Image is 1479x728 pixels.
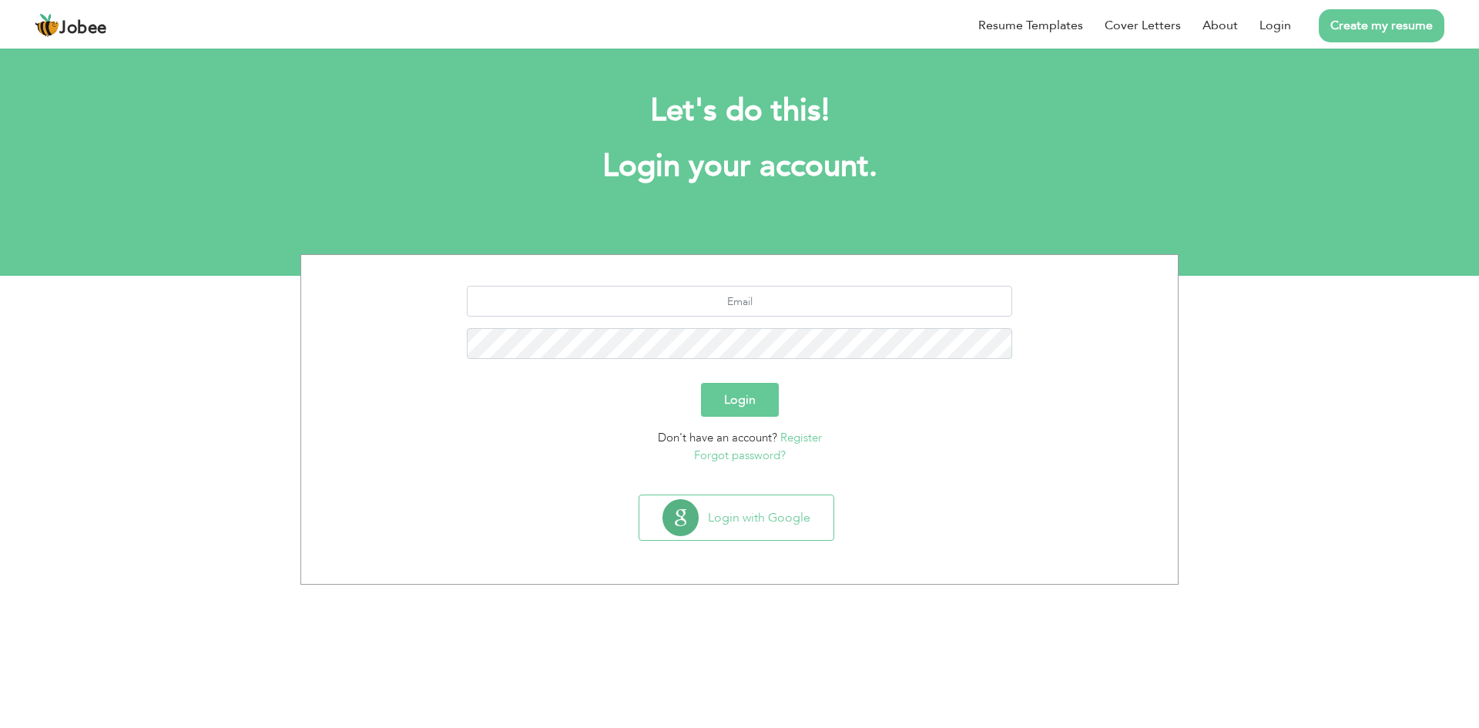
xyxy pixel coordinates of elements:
span: Jobee [59,20,107,37]
a: About [1202,16,1238,35]
a: Resume Templates [978,16,1083,35]
a: Cover Letters [1105,16,1181,35]
a: Forgot password? [694,448,786,463]
a: Create my resume [1319,9,1444,42]
input: Email [467,286,1013,317]
h2: Let's do this! [324,91,1155,131]
a: Jobee [35,13,107,38]
img: jobee.io [35,13,59,38]
a: Login [1259,16,1291,35]
button: Login [701,383,779,417]
h1: Login your account. [324,146,1155,186]
span: Don't have an account? [658,430,777,445]
button: Login with Google [639,495,833,540]
a: Register [780,430,822,445]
